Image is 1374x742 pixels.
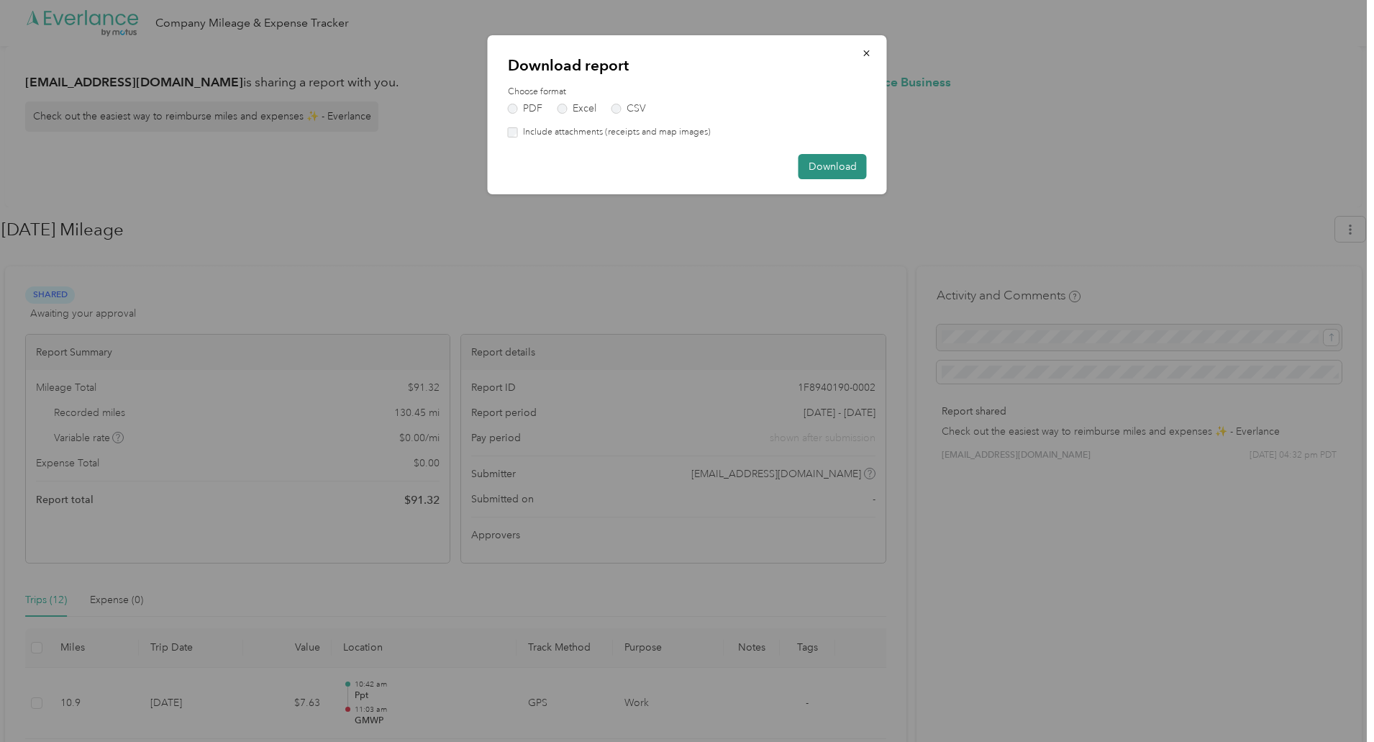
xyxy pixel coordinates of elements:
label: PDF [508,104,542,114]
p: Download report [508,55,867,76]
label: Excel [558,104,596,114]
label: CSV [611,104,646,114]
label: Choose format [508,86,867,99]
button: Download [799,154,867,179]
label: Include attachments (receipts and map images) [518,126,711,139]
